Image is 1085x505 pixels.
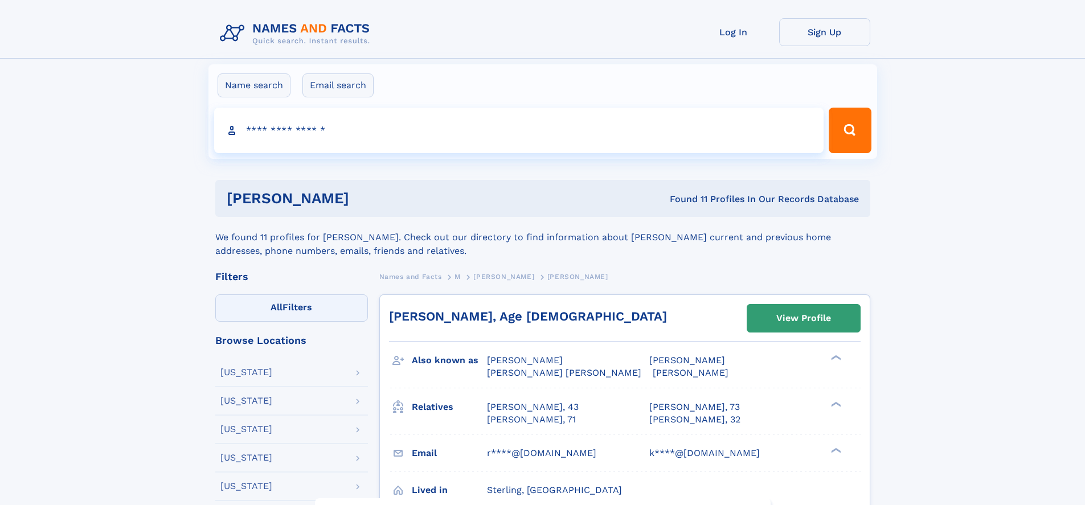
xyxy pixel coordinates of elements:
[747,305,860,332] a: View Profile
[215,335,368,346] div: Browse Locations
[828,354,842,362] div: ❯
[215,217,870,258] div: We found 11 profiles for [PERSON_NAME]. Check out our directory to find information about [PERSON...
[214,108,824,153] input: search input
[649,413,740,426] a: [PERSON_NAME], 32
[302,73,374,97] label: Email search
[487,401,579,413] a: [PERSON_NAME], 43
[653,367,728,378] span: [PERSON_NAME]
[473,273,534,281] span: [PERSON_NAME]
[487,355,563,366] span: [PERSON_NAME]
[547,273,608,281] span: [PERSON_NAME]
[412,481,487,500] h3: Lived in
[828,400,842,408] div: ❯
[227,191,510,206] h1: [PERSON_NAME]
[389,309,667,323] a: [PERSON_NAME], Age [DEMOGRAPHIC_DATA]
[487,367,641,378] span: [PERSON_NAME] [PERSON_NAME]
[271,302,282,313] span: All
[220,425,272,434] div: [US_STATE]
[487,485,622,495] span: Sterling, [GEOGRAPHIC_DATA]
[487,413,576,426] a: [PERSON_NAME], 71
[379,269,442,284] a: Names and Facts
[412,444,487,463] h3: Email
[509,193,859,206] div: Found 11 Profiles In Our Records Database
[220,482,272,491] div: [US_STATE]
[412,397,487,417] h3: Relatives
[455,269,461,284] a: M
[779,18,870,46] a: Sign Up
[649,401,740,413] a: [PERSON_NAME], 73
[215,272,368,282] div: Filters
[776,305,831,331] div: View Profile
[220,368,272,377] div: [US_STATE]
[215,18,379,49] img: Logo Names and Facts
[220,453,272,462] div: [US_STATE]
[412,351,487,370] h3: Also known as
[828,446,842,454] div: ❯
[473,269,534,284] a: [PERSON_NAME]
[220,396,272,405] div: [US_STATE]
[455,273,461,281] span: M
[649,355,725,366] span: [PERSON_NAME]
[218,73,290,97] label: Name search
[688,18,779,46] a: Log In
[829,108,871,153] button: Search Button
[215,294,368,322] label: Filters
